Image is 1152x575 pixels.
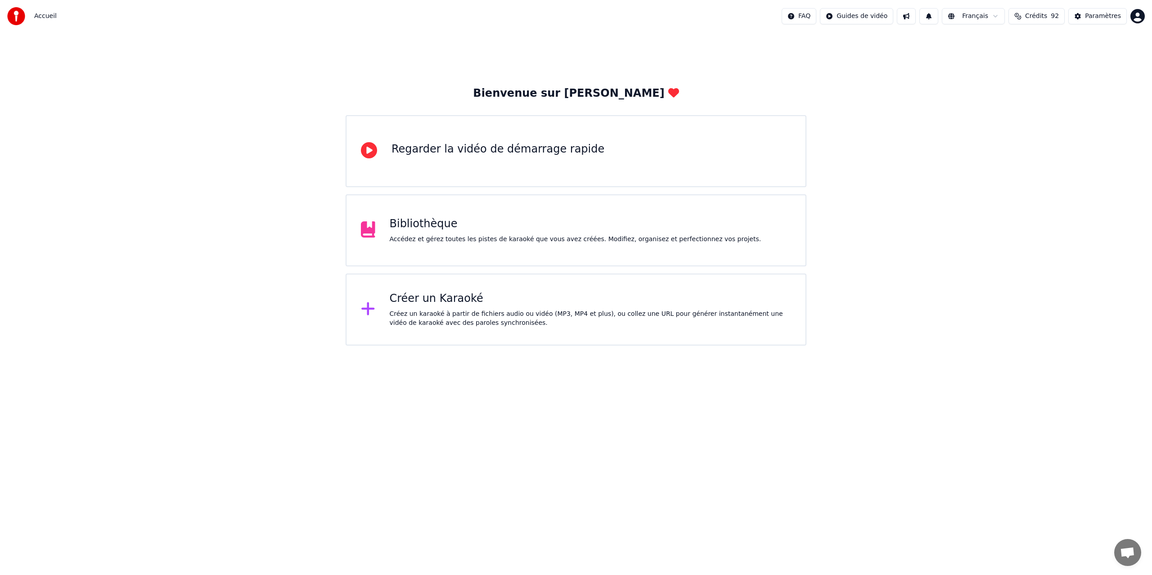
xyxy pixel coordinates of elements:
span: Crédits [1025,12,1047,21]
div: Créez un karaoké à partir de fichiers audio ou vidéo (MP3, MP4 et plus), ou collez une URL pour g... [390,310,792,328]
div: Bibliothèque [390,217,761,231]
div: Accédez et gérez toutes les pistes de karaoké que vous avez créées. Modifiez, organisez et perfec... [390,235,761,244]
button: Guides de vidéo [820,8,893,24]
div: Créer un Karaoké [390,292,792,306]
div: Regarder la vidéo de démarrage rapide [391,142,604,157]
img: youka [7,7,25,25]
button: Crédits92 [1008,8,1065,24]
button: FAQ [782,8,816,24]
span: 92 [1051,12,1059,21]
button: Paramètres [1068,8,1127,24]
div: Paramètres [1085,12,1121,21]
nav: breadcrumb [34,12,57,21]
span: Accueil [34,12,57,21]
div: Ouvrir le chat [1114,539,1141,566]
div: Bienvenue sur [PERSON_NAME] [473,86,679,101]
